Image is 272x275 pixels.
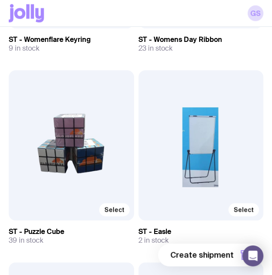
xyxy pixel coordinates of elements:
[138,236,169,245] span: 2 in stock
[9,44,39,53] span: 9 in stock
[158,244,263,266] button: Create shipment
[138,44,172,53] span: 23 in stock
[138,227,264,236] h3: ST - Easle
[9,236,43,245] span: 39 in stock
[9,227,134,236] h3: ST - Puzzle Cube
[104,206,124,213] span: Select
[138,35,264,44] h3: ST - Womens Day Ribbon
[170,250,234,260] span: Create shipment
[234,206,254,213] span: Select
[9,35,134,44] h3: ST - Womenflare Keyring
[242,245,263,266] div: Open Intercom Messenger
[248,5,263,21] a: GS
